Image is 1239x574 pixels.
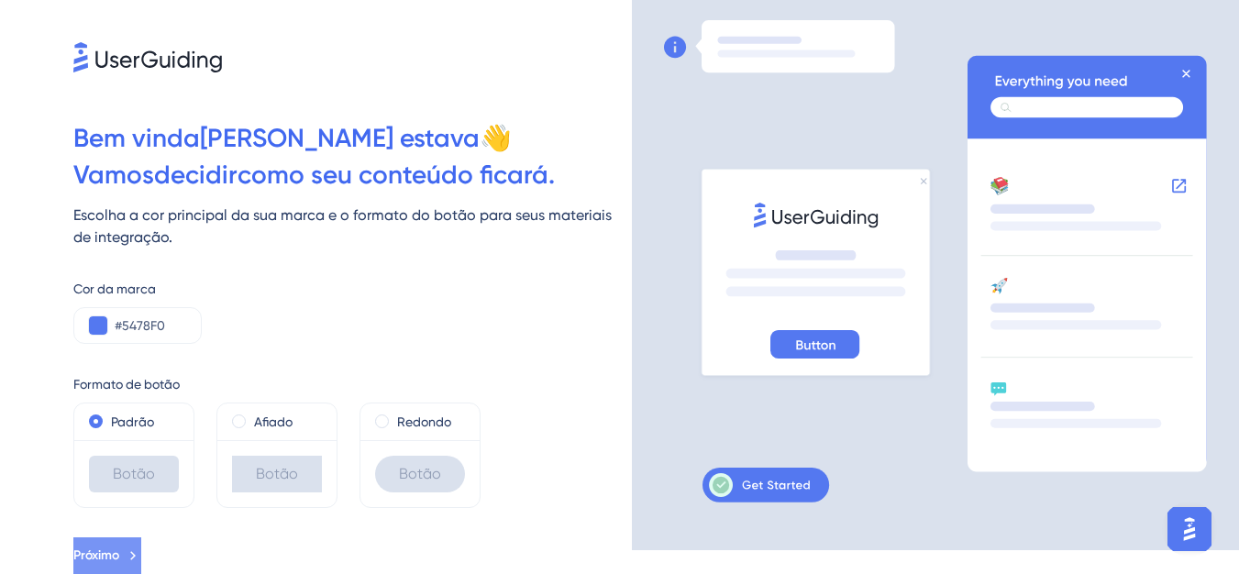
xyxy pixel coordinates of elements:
font: decidir [154,160,238,190]
font: como seu conteúdo ficará. [238,160,555,190]
font: 👋 [480,123,512,153]
font: Redondo [397,414,451,429]
font: Próximo [73,547,119,563]
iframe: UserGuiding AI Assistant Launcher [1162,502,1217,557]
font: Escolha a cor principal da sua marca e o formato do botão para seus materiais de integração. [73,206,612,246]
font: Afiado [254,414,293,429]
font: [PERSON_NAME] estava [200,123,480,153]
font: Formato de botão [73,377,180,392]
font: Botão [399,465,441,482]
font: Cor da marca [73,281,156,296]
font: Botão [113,465,155,482]
font: Vamos [73,160,154,190]
button: Próximo [73,537,141,574]
font: Bem vinda [73,123,200,153]
font: Botão [256,465,298,482]
font: Padrão [111,414,154,429]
